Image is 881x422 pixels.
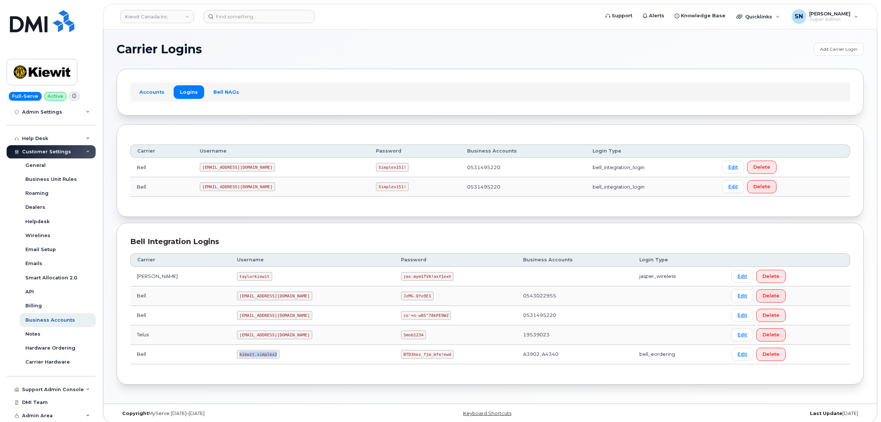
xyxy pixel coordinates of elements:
a: Edit [731,348,753,361]
th: Username [230,253,394,267]
button: Delete [747,180,777,193]
strong: Last Update [810,411,842,416]
a: Edit [731,309,753,322]
td: Bell [130,345,230,364]
th: Business Accounts [516,253,633,267]
th: Password [394,253,516,267]
code: JzMG.Qfo9E1 [401,292,434,300]
td: 19539023 [516,325,633,345]
a: Bell NAGs [207,85,245,99]
button: Delete [756,309,786,322]
code: [EMAIL_ADDRESS][DOMAIN_NAME] [237,292,312,300]
code: kiewit.simplex2 [237,350,280,359]
td: bell_integration_login [586,158,715,177]
code: Smob1234 [401,330,426,339]
a: Logins [174,85,204,99]
td: 0531495220 [461,177,586,197]
code: [EMAIL_ADDRESS][DOMAIN_NAME] [237,330,312,339]
a: Edit [731,289,753,302]
code: [EMAIL_ADDRESS][DOMAIN_NAME] [237,311,312,320]
a: Edit [731,270,753,283]
button: Delete [756,348,786,361]
a: Edit [731,328,753,341]
th: Carrier [130,253,230,267]
div: MyServe [DATE]–[DATE] [117,411,366,416]
code: [EMAIL_ADDRESS][DOMAIN_NAME] [200,182,275,191]
td: Bell [130,177,193,197]
th: Carrier [130,144,193,158]
span: Delete [753,183,770,190]
strong: Copyright [122,411,149,416]
code: taylorkiewit [237,272,272,281]
a: Accounts [133,85,171,99]
span: Delete [763,331,779,338]
td: bell_integration_login [586,177,715,197]
span: Delete [763,273,779,280]
button: Delete [756,289,786,303]
code: co'=n-w85"78kPE9WZ [401,311,451,320]
a: Keyboard Shortcuts [463,411,511,416]
button: Delete [747,161,777,174]
span: Delete [763,292,779,299]
iframe: Messenger Launcher [849,390,875,416]
a: Edit [722,180,744,193]
td: [PERSON_NAME] [130,267,230,286]
div: [DATE] [615,411,864,416]
div: Bell Integration Logins [130,236,850,247]
code: Simplex151! [376,163,409,172]
a: Edit [722,161,744,174]
th: Login Type [633,253,725,267]
a: Add Carrier Login [814,43,864,56]
td: Telus [130,325,230,345]
button: Delete [756,328,786,341]
code: BTD3hez_fjm_mfe!ewd [401,350,454,359]
td: bell_eordering [633,345,725,364]
span: Carrier Logins [117,44,202,55]
td: jasper_wireless [633,267,725,286]
th: Password [369,144,461,158]
span: Delete [763,312,779,319]
code: Simplex151! [376,182,409,191]
th: Login Type [586,144,715,158]
td: A3902, A4340 [516,345,633,364]
td: 0531495220 [461,158,586,177]
td: 0531495220 [516,306,633,325]
span: Delete [763,351,779,358]
td: Bell [130,158,193,177]
button: Delete [756,270,786,283]
th: Business Accounts [461,144,586,158]
span: Delete [753,164,770,171]
code: [EMAIL_ADDRESS][DOMAIN_NAME] [200,163,275,172]
td: 0543022955 [516,286,633,306]
td: Bell [130,286,230,306]
th: Username [193,144,369,158]
td: Bell [130,306,230,325]
code: jax-mym1TVA!axf1exh [401,272,454,281]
